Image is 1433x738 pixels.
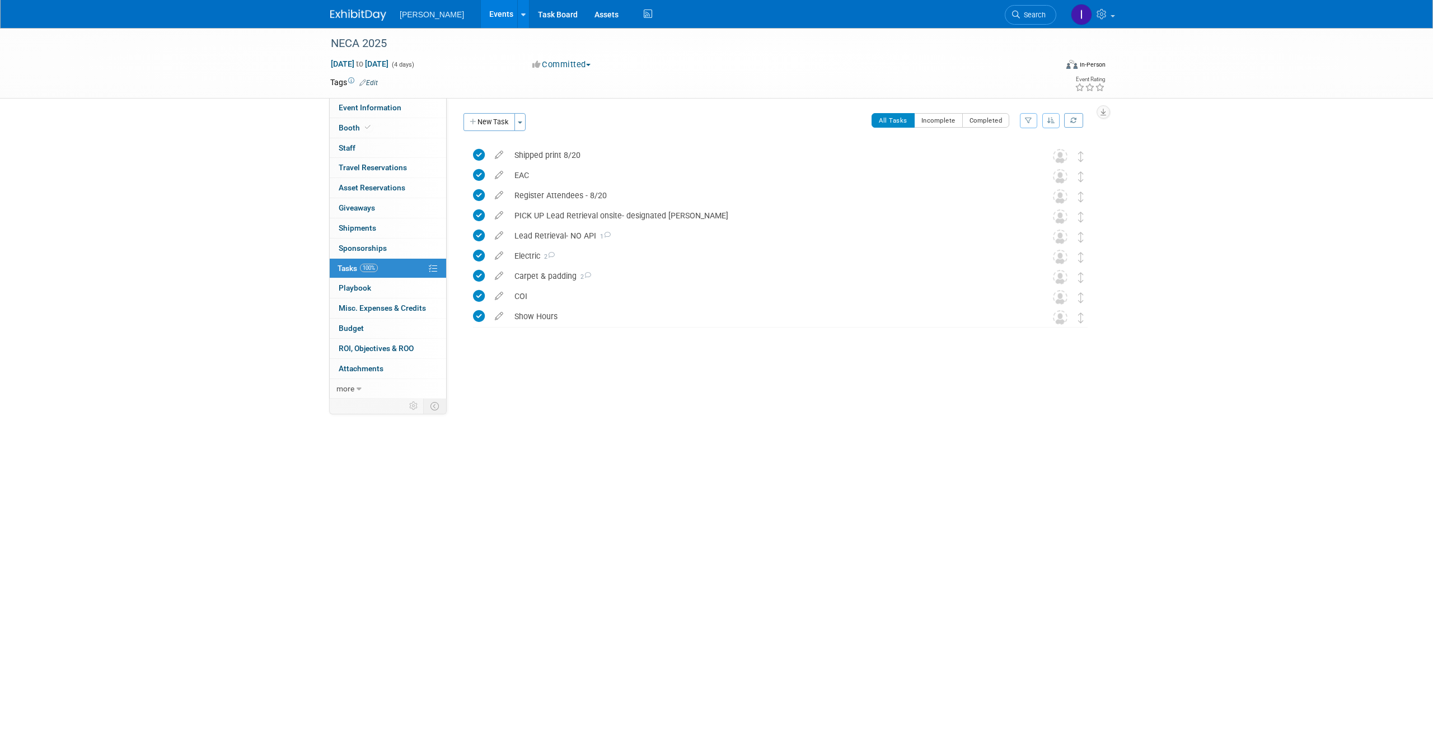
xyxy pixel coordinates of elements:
span: 1 [596,233,611,240]
img: Unassigned [1053,189,1067,204]
img: Unassigned [1053,230,1067,244]
a: Search [1005,5,1056,25]
span: Misc. Expenses & Credits [339,303,426,312]
a: edit [489,311,509,321]
a: Travel Reservations [330,158,446,178]
span: Shipments [339,223,376,232]
img: Isabella DeJulia [1071,4,1092,25]
a: edit [489,211,509,221]
a: Budget [330,319,446,338]
img: Unassigned [1053,270,1067,284]
div: Electric [509,246,1031,265]
span: ROI, Objectives & ROO [339,344,414,353]
a: edit [489,251,509,261]
a: edit [489,150,509,160]
span: (4 days) [391,61,414,68]
a: Asset Reservations [330,178,446,198]
i: Move task [1078,292,1084,303]
span: Staff [339,143,355,152]
i: Move task [1078,151,1084,162]
button: Incomplete [914,113,963,128]
span: 2 [577,273,591,281]
i: Move task [1078,312,1084,323]
a: Edit [359,79,378,87]
a: Attachments [330,359,446,379]
span: Search [1020,11,1046,19]
a: edit [489,271,509,281]
div: COI [509,287,1031,306]
img: Unassigned [1053,290,1067,305]
a: Tasks100% [330,259,446,278]
a: edit [489,231,509,241]
span: Sponsorships [339,244,387,253]
div: Carpet & padding [509,267,1031,286]
img: Unassigned [1053,310,1067,325]
div: NECA 2025 [327,34,1039,54]
span: 100% [360,264,378,272]
span: [PERSON_NAME] [400,10,464,19]
img: Unassigned [1053,169,1067,184]
span: [DATE] [DATE] [330,59,389,69]
i: Move task [1078,232,1084,242]
span: Asset Reservations [339,183,405,192]
span: Event Information [339,103,401,112]
a: edit [489,291,509,301]
a: Playbook [330,278,446,298]
span: more [336,384,354,393]
a: edit [489,190,509,200]
i: Move task [1078,191,1084,202]
button: Completed [962,113,1010,128]
a: Staff [330,138,446,158]
span: Travel Reservations [339,163,407,172]
i: Move task [1078,212,1084,222]
span: 2 [540,253,555,260]
i: Move task [1078,272,1084,283]
a: Refresh [1064,113,1083,128]
div: Event Format [990,58,1106,75]
span: Playbook [339,283,371,292]
a: Event Information [330,98,446,118]
div: Lead Retrieval- NO API [509,226,1031,245]
a: edit [489,170,509,180]
div: In-Person [1079,60,1106,69]
td: Tags [330,77,378,88]
div: EAC [509,166,1031,185]
span: Budget [339,324,364,333]
div: Event Rating [1075,77,1105,82]
a: Sponsorships [330,239,446,258]
div: Register Attendees - 8/20 [509,186,1031,205]
a: Booth [330,118,446,138]
span: to [354,59,365,68]
a: Giveaways [330,198,446,218]
button: New Task [463,113,515,131]
td: Personalize Event Tab Strip [404,399,424,413]
a: Shipments [330,218,446,238]
img: Unassigned [1053,149,1067,164]
a: ROI, Objectives & ROO [330,339,446,358]
i: Move task [1078,252,1084,263]
img: ExhibitDay [330,10,386,21]
button: Committed [528,59,595,71]
a: Misc. Expenses & Credits [330,298,446,318]
a: more [330,379,446,399]
img: Unassigned [1053,209,1067,224]
i: Booth reservation complete [365,124,371,130]
span: Giveaways [339,203,375,212]
div: Show Hours [509,307,1031,326]
img: Format-Inperson.png [1066,60,1078,69]
i: Move task [1078,171,1084,182]
div: PICK UP Lead Retrieval onsite- designated [PERSON_NAME] [509,206,1031,225]
img: Unassigned [1053,250,1067,264]
span: Tasks [338,264,378,273]
td: Toggle Event Tabs [424,399,447,413]
div: Shipped print 8/20 [509,146,1031,165]
button: All Tasks [872,113,915,128]
span: Attachments [339,364,383,373]
span: Booth [339,123,373,132]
